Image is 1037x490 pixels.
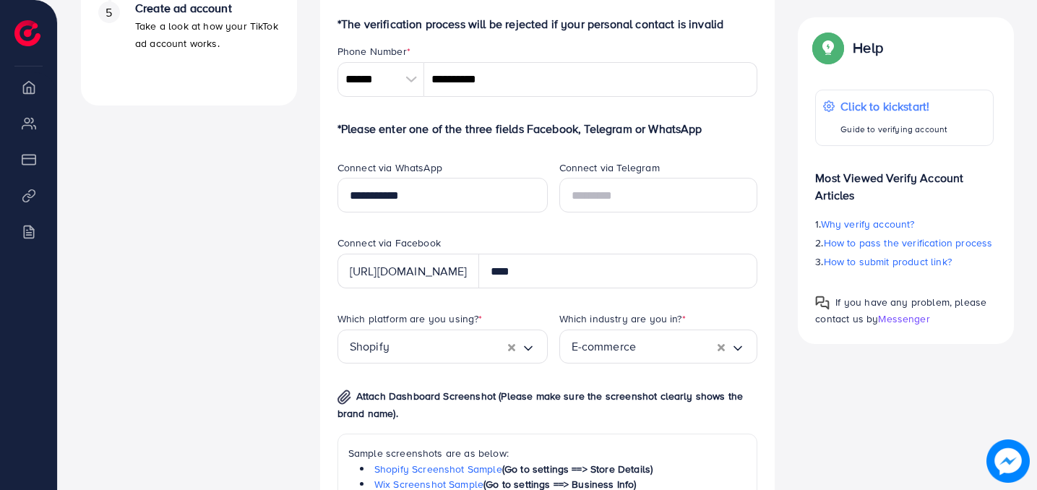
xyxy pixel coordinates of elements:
img: Popup guide [815,296,830,310]
span: Attach Dashboard Screenshot (Please make sure the screenshot clearly shows the brand name). [337,389,743,421]
p: *Please enter one of the three fields Facebook, Telegram or WhatsApp [337,120,758,137]
p: Guide to verifying account [840,121,947,138]
span: How to pass the verification process [824,236,993,250]
img: logo [14,20,40,46]
p: Sample screenshots are as below: [348,444,747,462]
span: Shopify [350,335,390,358]
p: *The verification process will be rejected if your personal contact is invalid [337,15,758,33]
p: Most Viewed Verify Account Articles [815,158,994,204]
p: 1. [815,215,994,233]
p: 2. [815,234,994,252]
img: Popup guide [815,35,841,61]
span: How to submit product link? [824,254,952,269]
a: Shopify Screenshot Sample [374,462,502,476]
span: 5 [106,4,112,21]
label: Connect via WhatsApp [337,160,442,175]
h4: Create ad account [135,1,280,15]
p: Take a look at how your TikTok ad account works. [135,17,280,52]
label: Which platform are you using? [337,311,483,326]
span: If you have any problem, please contact us by [815,295,986,326]
div: [URL][DOMAIN_NAME] [337,254,479,288]
label: Connect via Telegram [559,160,660,175]
span: (Go to settings ==> Store Details) [502,462,653,476]
label: Which industry are you in? [559,311,686,326]
input: Search for option [636,335,718,358]
span: Why verify account? [821,217,915,231]
div: Search for option [337,330,548,364]
label: Phone Number [337,44,410,59]
input: Search for option [390,335,508,358]
p: 3. [815,253,994,270]
li: Create ad account [81,1,297,88]
button: Clear Selected [718,338,725,355]
span: Messenger [878,311,929,326]
p: Help [853,39,883,56]
span: E-commerce [572,335,637,358]
label: Connect via Facebook [337,236,441,250]
img: image [986,439,1030,483]
p: Click to kickstart! [840,98,947,115]
img: img [337,390,351,405]
div: Search for option [559,330,758,364]
button: Clear Selected [508,338,515,355]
